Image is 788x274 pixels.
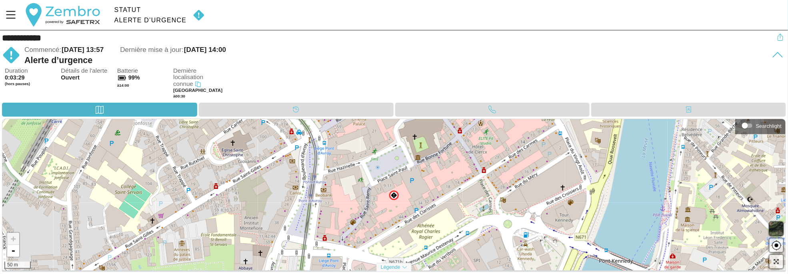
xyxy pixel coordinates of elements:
[739,119,782,131] div: Searchlight
[61,68,112,74] span: Détails de l'alerte
[199,103,394,117] div: Calendrier
[5,68,56,74] span: Duration
[24,55,761,66] div: Alerte d’urgence
[62,46,104,54] span: [DATE] 13:57
[173,67,203,87] span: Dernière localisation connue
[381,264,400,270] span: Légende
[5,81,56,86] span: (hors pauses)
[5,74,25,81] span: 0:03:29
[591,103,786,117] div: Contacts
[391,192,397,199] img: MANUAL.svg
[4,262,31,269] div: 50 m
[117,83,129,87] span: à 14:00
[117,68,168,74] span: Batterie
[114,17,187,24] div: Alerte d’urgence
[395,103,590,117] div: Appel
[7,245,19,257] a: Zoom out
[120,46,184,54] span: Dernière mise à jour:
[173,94,185,98] span: à 00:30
[24,46,61,54] span: Commencé:
[114,6,187,14] div: Statut
[61,74,112,81] span: Ouvert
[128,74,140,81] span: 99%
[173,88,222,93] span: [GEOGRAPHIC_DATA]
[2,46,20,64] img: MANUAL.svg
[756,123,782,129] div: Searchlight
[7,233,19,245] a: Zoom in
[190,9,208,21] img: MANUAL.svg
[2,103,197,117] div: Carte
[184,46,226,54] span: [DATE] 14:00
